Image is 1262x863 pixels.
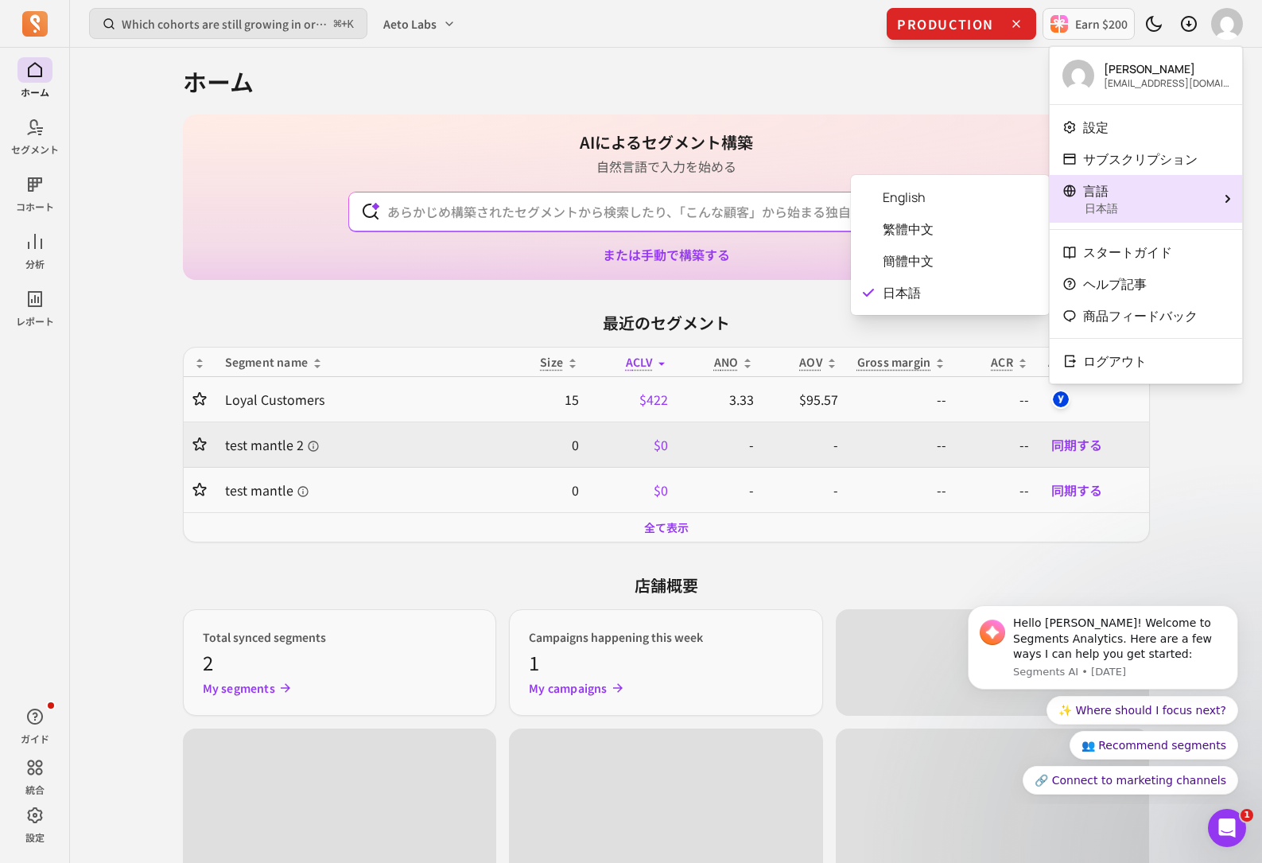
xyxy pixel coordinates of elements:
[515,390,579,409] p: 15
[529,680,803,696] a: My campaigns
[1241,809,1253,822] span: 1
[21,86,49,99] p: ホーム
[773,435,837,454] p: -
[529,680,608,696] p: My campaigns
[383,16,437,32] span: Aeto Labs
[25,783,45,796] p: 統合
[333,14,342,34] kbd: ⌘
[897,14,994,33] span: PRODUCTION
[1075,16,1128,32] p: Earn $200
[1048,387,1074,412] button: yotpo
[773,390,837,409] p: $95.57
[375,192,957,231] input: あらかじめ構築されたセグメントから検索したり、「こんな顧客」から始まる独自のセグメントを作成することもできます。
[857,480,947,500] p: --
[122,16,328,32] p: Which cohorts are still growing in order volume or revenue?
[1050,175,1242,223] button: 言語日本語
[965,390,1029,409] p: --
[225,480,495,500] a: test mantle
[1048,354,1140,370] div: Auto sync
[1208,809,1246,847] iframe: Intercom live chat
[529,648,803,677] p: 1
[857,435,947,454] p: --
[991,354,1013,370] p: ACR
[225,390,495,409] a: Loyal Customers
[883,188,1037,207] span: English
[773,480,837,500] p: -
[799,354,822,370] p: AOV
[17,701,52,748] button: ガイド
[598,480,668,500] p: $0
[374,10,465,38] button: Aeto Labs
[1085,200,1210,216] p: 日本語
[1043,8,1135,40] button: Earn $200
[225,480,309,500] span: test mantle
[183,312,1150,334] p: 最近のセグメント
[11,143,59,156] p: セグメント
[515,435,579,454] p: 0
[851,175,1050,315] div: 言語日本語
[857,390,947,409] p: --
[193,437,206,453] button: Toggle favorite
[598,390,668,409] p: $422
[1048,477,1105,503] button: 同期する
[348,18,354,31] kbd: K
[183,67,1150,95] h1: ホーム
[687,390,754,409] p: 3.33
[1051,390,1070,409] img: yotpo
[529,629,803,645] p: Campaigns happening this week
[580,131,753,154] h1: AIによるセグメント構築
[193,391,206,407] button: Toggle favorite
[225,435,495,454] a: test mantle 2
[644,519,689,535] a: 全て表示
[598,435,668,454] p: $0
[16,315,54,328] p: レポート
[883,283,1037,302] span: 日本語
[836,609,1150,716] span: ‌
[580,157,753,176] p: 自然言語で入力を始める
[21,733,49,745] p: ガイド
[1048,432,1105,457] button: 同期する
[515,480,579,500] p: 0
[334,15,354,33] span: +
[687,480,754,500] p: -
[25,831,45,844] p: 設定
[16,200,54,213] p: コホート
[203,680,477,696] a: My segments
[89,8,367,39] button: Which cohorts are still growing in order volume or revenue?⌘+K
[1051,480,1102,500] span: 同期する
[857,354,931,370] p: Gross margin
[225,435,320,454] span: test mantle 2
[203,629,477,645] p: Total synced segments
[603,245,730,264] a: または手動で構築する
[883,220,1037,239] span: 繁體中文
[183,574,1150,597] p: 店舗概要
[203,648,477,677] p: 2
[887,8,1036,40] div: Show environment info
[687,435,754,454] p: -
[193,482,206,498] button: Toggle favorite
[1138,8,1170,40] button: Toggle dark mode
[714,354,739,370] span: ANO
[965,435,1029,454] p: --
[1007,14,1026,33] button: Dismiss for this session
[203,680,275,696] p: My segments
[883,251,1037,270] span: 簡體中文
[540,354,563,370] span: Size
[225,390,324,409] span: Loyal Customers
[1051,435,1102,454] span: 同期する
[944,591,1262,804] iframe: Intercom notifications message
[25,258,45,270] p: 分析
[626,354,653,370] span: ACLV
[1211,8,1243,40] img: avatar
[225,354,495,370] div: Segment name
[965,480,1029,500] p: --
